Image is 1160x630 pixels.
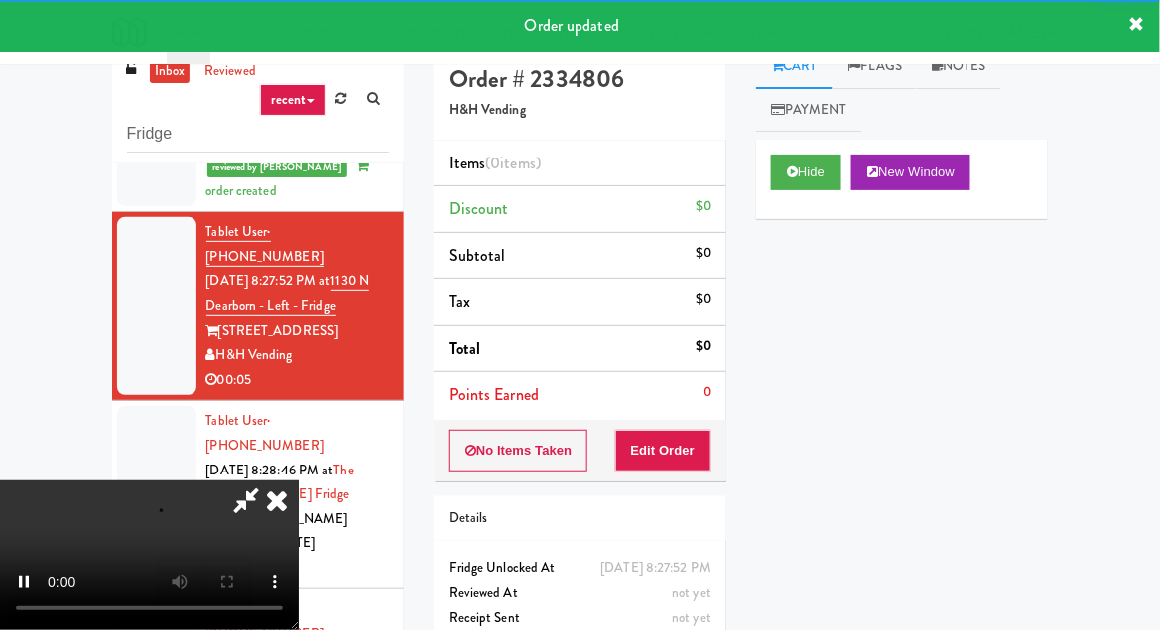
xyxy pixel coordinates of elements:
[525,14,619,37] span: Order updated
[206,157,369,200] span: order created
[501,152,537,174] ng-pluralize: items
[851,155,970,190] button: New Window
[696,334,711,359] div: $0
[703,380,711,405] div: 0
[615,430,712,472] button: Edit Order
[485,152,541,174] span: (0 )
[206,368,389,393] div: 00:05
[449,103,711,118] h5: H&H Vending
[206,271,331,290] span: [DATE] 8:27:52 PM at
[207,157,348,177] span: reviewed by [PERSON_NAME]
[672,608,711,627] span: not yet
[206,461,334,479] span: [DATE] 8:28:46 PM at
[449,244,506,267] span: Subtotal
[696,194,711,219] div: $0
[206,411,324,455] span: · [PHONE_NUMBER]
[199,59,261,84] a: reviewed
[756,44,833,89] a: Cart
[206,271,370,316] a: 1130 N Dearborn - Left - Fridge
[756,88,862,133] a: Payment
[672,583,711,602] span: not yet
[696,287,711,312] div: $0
[206,319,389,344] div: [STREET_ADDRESS]
[696,241,711,266] div: $0
[449,152,541,174] span: Items
[112,401,404,589] li: Tablet User· [PHONE_NUMBER][DATE] 8:28:46 PM atThe [PERSON_NAME] FridgeThe [PERSON_NAME]Vend [US_...
[449,581,711,606] div: Reviewed At
[206,222,324,267] a: Tablet User· [PHONE_NUMBER]
[449,556,711,581] div: Fridge Unlocked At
[449,383,539,406] span: Points Earned
[127,116,389,153] input: Search vision orders
[771,155,841,190] button: Hide
[206,222,324,266] span: · [PHONE_NUMBER]
[449,66,711,92] h4: Order # 2334806
[449,430,588,472] button: No Items Taken
[206,343,389,368] div: H&H Vending
[206,411,324,455] a: Tablet User· [PHONE_NUMBER]
[449,506,711,531] div: Details
[260,84,326,116] a: recent
[449,337,481,360] span: Total
[449,290,470,313] span: Tax
[600,556,711,581] div: [DATE] 8:27:52 PM
[449,197,509,220] span: Discount
[112,212,404,401] li: Tablet User· [PHONE_NUMBER][DATE] 8:27:52 PM at1130 N Dearborn - Left - Fridge[STREET_ADDRESS]H&H...
[833,44,918,89] a: Flags
[150,59,191,84] a: inbox
[917,44,1001,89] a: Notes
